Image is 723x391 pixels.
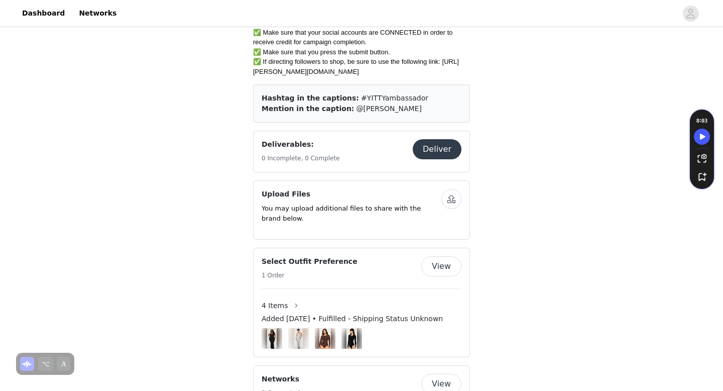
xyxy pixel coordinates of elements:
span: Hashtag in the captions: [262,94,359,102]
h4: Upload Files [262,189,441,200]
img: #1 OUTFIT [267,328,276,349]
h5: 0 Incomplete, 0 Complete [262,154,340,163]
img: #3 OUTFIT [294,328,303,349]
div: Deliverables: [253,131,470,172]
a: Networks [73,2,123,25]
span: ✅ Make sure that you press the submit button. [253,48,390,56]
h5: 1 Order [262,271,357,280]
img: Image Background Blur [341,326,362,351]
h4: Networks [262,374,300,384]
a: Dashboard [16,2,71,25]
span: 4 Items [262,301,288,311]
img: #9 OUTFIT [346,328,357,349]
span: ✅ If directing followers to shop, be sure to use the following link: [URL][PERSON_NAME][DOMAIN_NAME] [253,58,459,75]
p: You may upload additional files to share with the brand below. [262,204,441,223]
img: Image Background Blur [262,326,282,351]
div: avatar [686,6,695,22]
span: #YITTYambassador [361,94,428,102]
img: Image Background Blur [288,326,309,351]
div: Select Outfit Preference [253,248,470,357]
span: ✅ Make sure that your social accounts are CONNECTED in order to receive credit for campaign compl... [253,29,452,46]
img: #11 OUTFIT [319,328,331,349]
button: View [421,256,461,276]
h4: Deliverables: [262,139,340,150]
span: Mention in the caption: [262,105,354,113]
button: Deliver [413,139,461,159]
span: Added [DATE] • Fulfilled - Shipping Status Unknown [262,314,443,324]
h4: Select Outfit Preference [262,256,357,267]
img: Image Background Blur [315,326,335,351]
span: @[PERSON_NAME] [356,105,422,113]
